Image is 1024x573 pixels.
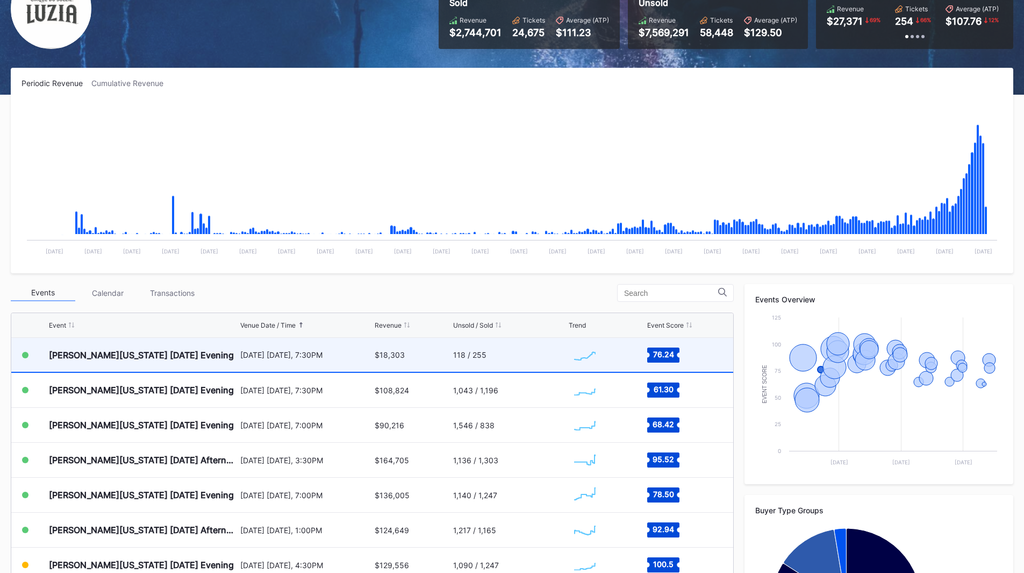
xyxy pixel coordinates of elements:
[200,248,218,254] text: [DATE]
[317,248,334,254] text: [DATE]
[453,491,497,500] div: 1,140 / 1,247
[240,561,373,570] div: [DATE] [DATE], 4:30PM
[453,456,498,465] div: 1,136 / 1,303
[375,350,405,359] div: $18,303
[11,285,75,301] div: Events
[49,560,234,570] div: [PERSON_NAME][US_STATE] [DATE] Evening
[49,385,234,395] div: [PERSON_NAME][US_STATE] [DATE] Evening
[975,248,992,254] text: [DATE]
[49,525,238,535] div: [PERSON_NAME][US_STATE] [DATE] Afternoon
[653,420,674,429] text: 68.42
[919,16,932,24] div: 66 %
[355,248,373,254] text: [DATE]
[49,455,238,465] div: [PERSON_NAME][US_STATE] [DATE] Afternoon
[892,459,910,465] text: [DATE]
[240,456,373,465] div: [DATE] [DATE], 3:30PM
[375,321,402,329] div: Revenue
[84,248,102,254] text: [DATE]
[754,16,797,24] div: Average (ATP)
[569,342,601,369] svg: Chart title
[556,27,609,38] div: $111.23
[772,341,781,348] text: 100
[240,526,373,535] div: [DATE] [DATE], 1:00PM
[955,459,972,465] text: [DATE]
[775,394,781,401] text: 50
[569,517,601,543] svg: Chart title
[742,248,760,254] text: [DATE]
[240,321,296,329] div: Venue Date / Time
[653,349,674,358] text: 76.24
[375,386,409,395] div: $108,824
[240,491,373,500] div: [DATE] [DATE], 7:00PM
[75,285,140,301] div: Calendar
[624,289,718,298] input: Search
[375,456,409,465] div: $164,705
[123,248,141,254] text: [DATE]
[512,27,545,38] div: 24,675
[22,79,91,88] div: Periodic Revenue
[49,350,234,360] div: [PERSON_NAME][US_STATE] [DATE] Evening
[453,421,495,430] div: 1,546 / 838
[453,526,496,535] div: 1,217 / 1,165
[566,16,609,24] div: Average (ATP)
[588,248,605,254] text: [DATE]
[755,295,1002,304] div: Events Overview
[375,421,404,430] div: $90,216
[449,27,502,38] div: $2,744,701
[569,482,601,508] svg: Chart title
[837,5,864,13] div: Revenue
[626,248,644,254] text: [DATE]
[895,16,913,27] div: 254
[762,365,768,404] text: Event Score
[433,248,450,254] text: [DATE]
[240,350,373,359] div: [DATE] [DATE], 7:30PM
[453,350,486,359] div: 118 / 255
[649,16,676,24] div: Revenue
[653,385,673,394] text: 61.30
[775,367,781,374] text: 75
[49,490,234,500] div: [PERSON_NAME][US_STATE] [DATE] Evening
[704,248,721,254] text: [DATE]
[858,248,876,254] text: [DATE]
[49,420,234,430] div: [PERSON_NAME][US_STATE] [DATE] Evening
[91,79,172,88] div: Cumulative Revenue
[162,248,180,254] text: [DATE]
[569,447,601,473] svg: Chart title
[569,412,601,438] svg: Chart title
[830,459,848,465] text: [DATE]
[394,248,412,254] text: [DATE]
[278,248,296,254] text: [DATE]
[453,561,499,570] div: 1,090 / 1,247
[905,5,928,13] div: Tickets
[772,314,781,321] text: 125
[240,421,373,430] div: [DATE] [DATE], 7:00PM
[775,421,781,427] text: 25
[460,16,486,24] div: Revenue
[653,490,674,499] text: 78.50
[240,386,373,395] div: [DATE] [DATE], 7:30PM
[946,16,982,27] div: $107.76
[778,448,781,454] text: 0
[897,248,915,254] text: [DATE]
[820,248,837,254] text: [DATE]
[375,491,410,500] div: $136,005
[453,321,493,329] div: Unsold / Sold
[755,312,1002,473] svg: Chart title
[744,27,797,38] div: $129.50
[22,101,1002,263] svg: Chart title
[140,285,204,301] div: Transactions
[936,248,954,254] text: [DATE]
[375,526,409,535] div: $124,649
[956,5,999,13] div: Average (ATP)
[46,248,63,254] text: [DATE]
[755,506,1002,515] div: Buyer Type Groups
[569,321,586,329] div: Trend
[549,248,567,254] text: [DATE]
[653,560,674,569] text: 100.5
[239,248,257,254] text: [DATE]
[653,455,674,464] text: 95.52
[522,16,545,24] div: Tickets
[869,16,882,24] div: 69 %
[569,377,601,404] svg: Chart title
[987,16,1000,24] div: 12 %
